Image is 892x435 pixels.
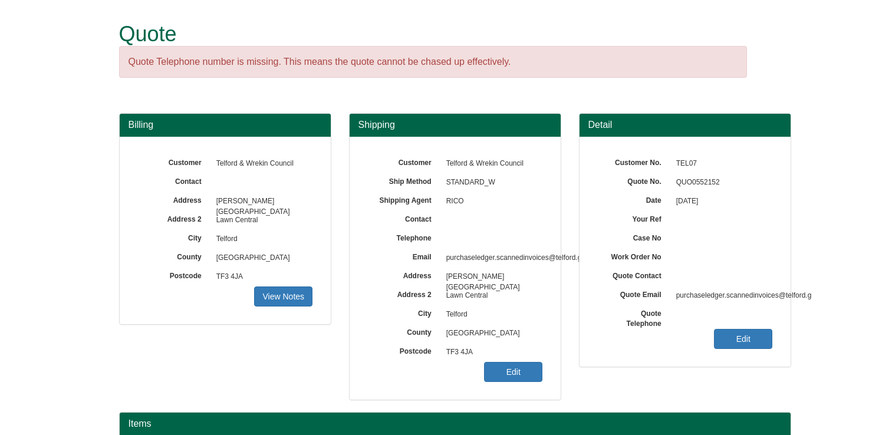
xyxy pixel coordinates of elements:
label: Contact [367,211,440,225]
h3: Detail [588,120,782,130]
a: Edit [714,329,772,349]
span: purchaseledger.scannedinvoices@telford.g [670,286,773,305]
span: Telford [440,305,543,324]
label: City [137,230,210,243]
label: Contact [137,173,210,187]
label: Email [367,249,440,262]
span: Lawn Central [210,211,313,230]
label: Quote Contact [597,268,670,281]
label: Customer [137,154,210,168]
span: TEL07 [670,154,773,173]
span: Telford [210,230,313,249]
label: Your Ref [597,211,670,225]
label: City [367,305,440,319]
span: Lawn Central [440,286,543,305]
span: QUO0552152 [670,173,773,192]
span: [GEOGRAPHIC_DATA] [210,249,313,268]
label: Address 2 [137,211,210,225]
label: Quote No. [597,173,670,187]
span: TF3 4JA [210,268,313,286]
span: [DATE] [670,192,773,211]
span: [PERSON_NAME][GEOGRAPHIC_DATA] [440,268,543,286]
label: Quote Email [597,286,670,300]
span: TF3 4JA [440,343,543,362]
label: Case No [597,230,670,243]
label: Customer No. [597,154,670,168]
label: County [137,249,210,262]
span: [PERSON_NAME][GEOGRAPHIC_DATA] [210,192,313,211]
span: Telford & Wrekin Council [440,154,543,173]
span: purchaseledger.scannedinvoices@telford.g [440,249,543,268]
label: Shipping Agent [367,192,440,206]
span: RICO [440,192,543,211]
span: [GEOGRAPHIC_DATA] [440,324,543,343]
label: Address [137,192,210,206]
label: County [367,324,440,338]
label: Date [597,192,670,206]
h1: Quote [119,22,747,46]
label: Address 2 [367,286,440,300]
h3: Billing [129,120,322,130]
label: Postcode [367,343,440,357]
label: Telephone [367,230,440,243]
h3: Shipping [358,120,552,130]
label: Quote Telephone [597,305,670,329]
a: View Notes [254,286,312,307]
label: Ship Method [367,173,440,187]
h2: Items [129,418,782,429]
span: Telford & Wrekin Council [210,154,313,173]
a: Edit [484,362,542,382]
div: Quote Telephone number is missing. This means the quote cannot be chased up effectively. [119,46,747,78]
span: STANDARD_W [440,173,543,192]
label: Postcode [137,268,210,281]
label: Address [367,268,440,281]
label: Customer [367,154,440,168]
label: Work Order No [597,249,670,262]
